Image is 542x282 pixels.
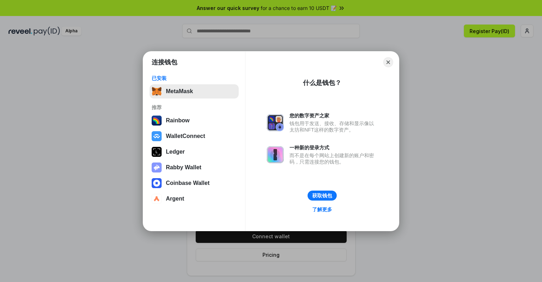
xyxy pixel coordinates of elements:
img: svg+xml,%3Csvg%20fill%3D%22none%22%20height%3D%2233%22%20viewBox%3D%220%200%2035%2033%22%20width%... [152,86,162,96]
div: Rabby Wallet [166,164,201,171]
button: Close [383,57,393,67]
div: WalletConnect [166,133,205,139]
div: Argent [166,196,184,202]
img: svg+xml,%3Csvg%20width%3D%2228%22%20height%3D%2228%22%20viewBox%3D%220%200%2028%2028%22%20fill%3D... [152,178,162,188]
img: svg+xml,%3Csvg%20width%3D%2228%22%20height%3D%2228%22%20viewBox%3D%220%200%2028%2028%22%20fill%3D... [152,131,162,141]
img: svg+xml,%3Csvg%20width%3D%22120%22%20height%3D%22120%22%20viewBox%3D%220%200%20120%20120%22%20fil... [152,116,162,126]
div: 已安装 [152,75,237,81]
button: WalletConnect [150,129,239,143]
button: 获取钱包 [308,191,337,201]
div: Rainbow [166,117,190,124]
div: 钱包用于发送、接收、存储和显示像以太坊和NFT这样的数字资产。 [289,120,378,133]
button: Ledger [150,145,239,159]
div: MetaMask [166,88,193,95]
div: 而不是在每个网站上创建新的账户和密码，只需连接您的钱包。 [289,152,378,165]
button: Coinbase Wallet [150,176,239,190]
div: Ledger [166,149,185,155]
div: 获取钱包 [312,192,332,199]
button: Rainbow [150,113,239,128]
img: svg+xml,%3Csvg%20xmlns%3D%22http%3A%2F%2Fwww.w3.org%2F2000%2Fsvg%22%20fill%3D%22none%22%20viewBox... [267,146,284,163]
button: Argent [150,192,239,206]
div: 一种新的登录方式 [289,144,378,151]
div: 推荐 [152,104,237,111]
div: 了解更多 [312,206,332,213]
div: 您的数字资产之家 [289,112,378,119]
img: svg+xml,%3Csvg%20xmlns%3D%22http%3A%2F%2Fwww.w3.org%2F2000%2Fsvg%22%20fill%3D%22none%22%20viewBox... [152,163,162,172]
img: svg+xml,%3Csvg%20xmlns%3D%22http%3A%2F%2Fwww.w3.org%2F2000%2Fsvg%22%20fill%3D%22none%22%20viewBox... [267,114,284,131]
h1: 连接钱包 [152,58,177,66]
button: MetaMask [150,84,239,99]
button: Rabby Wallet [150,160,239,175]
a: 了解更多 [308,205,336,214]
div: 什么是钱包？ [303,79,341,87]
img: svg+xml,%3Csvg%20width%3D%2228%22%20height%3D%2228%22%20viewBox%3D%220%200%2028%2028%22%20fill%3D... [152,194,162,204]
img: svg+xml,%3Csvg%20xmlns%3D%22http%3A%2F%2Fwww.w3.org%2F2000%2Fsvg%22%20width%3D%2228%22%20height%3... [152,147,162,157]
div: Coinbase Wallet [166,180,210,186]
